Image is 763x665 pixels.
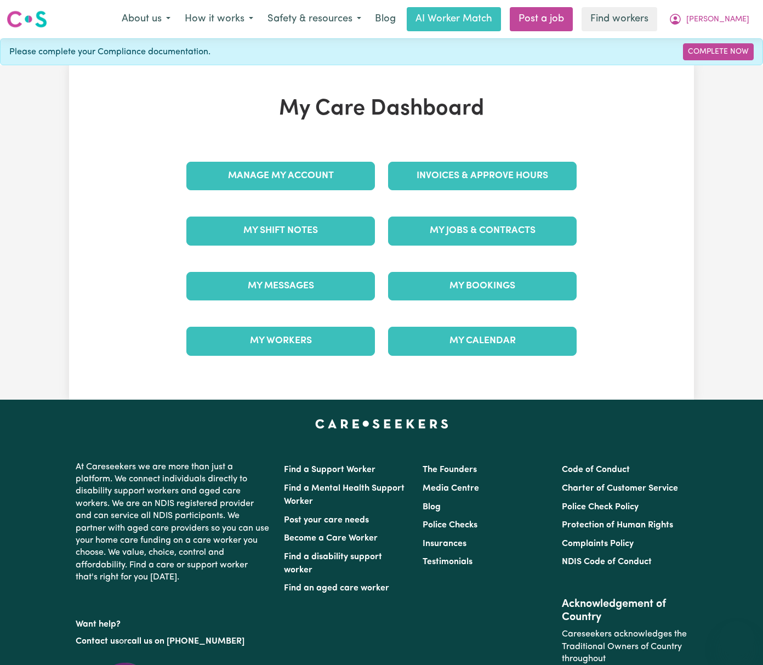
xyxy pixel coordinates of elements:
a: The Founders [423,465,477,474]
a: Police Checks [423,521,477,530]
a: Invoices & Approve Hours [388,162,577,190]
a: Find an aged care worker [284,584,389,593]
a: Post your care needs [284,516,369,525]
h2: Acknowledgement of Country [562,598,687,624]
a: Blog [368,7,402,31]
a: Insurances [423,539,466,548]
p: or [76,631,271,652]
a: My Bookings [388,272,577,300]
a: My Workers [186,327,375,355]
a: My Jobs & Contracts [388,217,577,245]
a: AI Worker Match [407,7,501,31]
a: call us on [PHONE_NUMBER] [127,637,244,646]
a: Become a Care Worker [284,534,378,543]
a: Protection of Human Rights [562,521,673,530]
a: Media Centre [423,484,479,493]
a: Testimonials [423,558,472,566]
a: Find workers [582,7,657,31]
iframe: Button to launch messaging window [719,621,754,656]
a: Complaints Policy [562,539,634,548]
h1: My Care Dashboard [180,96,583,122]
a: Charter of Customer Service [562,484,678,493]
a: Careseekers home page [315,419,448,428]
a: Find a disability support worker [284,553,382,575]
a: Find a Mental Health Support Worker [284,484,405,506]
a: NDIS Code of Conduct [562,558,652,566]
a: Code of Conduct [562,465,630,474]
span: [PERSON_NAME] [686,14,749,26]
button: My Account [662,8,756,31]
a: Police Check Policy [562,503,639,511]
a: Post a job [510,7,573,31]
a: My Calendar [388,327,577,355]
a: Find a Support Worker [284,465,375,474]
a: Blog [423,503,441,511]
a: Careseekers logo [7,7,47,32]
button: How it works [178,8,260,31]
a: My Shift Notes [186,217,375,245]
a: Contact us [76,637,119,646]
span: Please complete your Compliance documentation. [9,46,210,59]
a: Manage My Account [186,162,375,190]
p: At Careseekers we are more than just a platform. We connect individuals directly to disability su... [76,457,271,588]
button: About us [115,8,178,31]
p: Want help? [76,614,271,630]
a: Complete Now [683,43,754,60]
a: My Messages [186,272,375,300]
button: Safety & resources [260,8,368,31]
img: Careseekers logo [7,9,47,29]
